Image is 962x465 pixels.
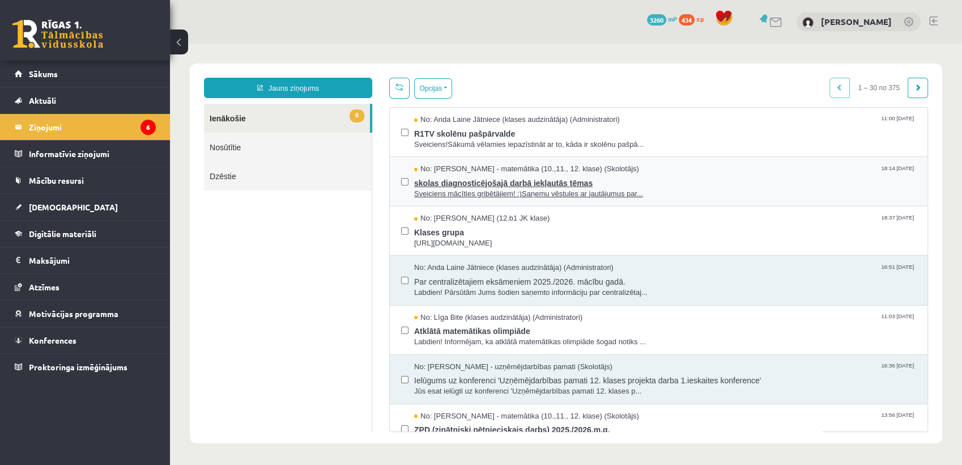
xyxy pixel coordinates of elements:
[244,367,746,403] a: No: [PERSON_NAME] - matemātika (10.,11., 12. klase) (Skolotājs) 13:56 [DATE] ZPD (zinātniski pētn...
[15,354,156,380] a: Proktoringa izmēģinājums
[244,71,450,82] span: No: Anda Laine Jātniece (klases audzinātāja) (Administratori)
[15,141,156,167] a: Informatīvie ziņojumi
[244,170,746,205] a: No: [PERSON_NAME] (12.b1 JK klase) 18:37 [DATE] Klases grupa [URL][DOMAIN_NAME]
[15,274,156,300] a: Atzīmes
[244,219,444,230] span: No: Anda Laine Jātniece (klases audzinātāja) (Administratori)
[244,269,746,304] a: No: Līga Bite (klases audzinātāja) (Administratori) 11:03 [DATE] Atklātā matemātikas olimpiāde La...
[29,247,156,273] legend: Maksājumi
[647,14,677,23] a: 3260 mP
[647,14,666,26] span: 3260
[244,120,746,155] a: No: [PERSON_NAME] - matemātika (10.,11., 12. klase) (Skolotājs) 18:14 [DATE] skolas diagnosticējo...
[29,282,59,292] span: Atzīmes
[29,114,156,140] legend: Ziņojumi
[244,131,746,145] span: skolas diagnosticējošajā darbā iekļautās tēmas
[802,17,814,28] img: Ieva Bringina
[680,34,738,54] span: 1 – 30 no 375
[244,367,469,378] span: No: [PERSON_NAME] - matemātika (10.,11., 12. klase) (Skolotājs)
[244,180,746,195] span: Klases grupa
[244,120,469,131] span: No: [PERSON_NAME] - matemātika (10.,11., 12. klase) (Skolotājs)
[244,96,746,107] span: Sveiciens!Sākumā vēlamies iepazīstināt ar to, kāda ir skolēnu pašpā...
[15,114,156,140] a: Ziņojumi6
[244,328,746,343] span: Ielūgums uz konferenci 'Uzņēmējdarbības pamati 12. klases projekta darba 1.ieskaites konference'
[12,20,103,48] a: Rīgas 1. Tālmācības vidusskola
[709,170,746,178] span: 18:37 [DATE]
[244,71,746,106] a: No: Anda Laine Jātniece (klases audzinātāja) (Administratori) 11:00 [DATE] R1TV skolēnu pašpārval...
[679,14,709,23] a: 434 xp
[709,318,746,327] span: 16:36 [DATE]
[679,14,695,26] span: 434
[15,167,156,193] a: Mācību resursi
[15,194,156,220] a: [DEMOGRAPHIC_DATA]
[709,71,746,79] span: 11:00 [DATE]
[29,175,84,185] span: Mācību resursi
[244,35,282,55] button: Opcijas
[29,141,156,167] legend: Informatīvie ziņojumi
[244,82,746,96] span: R1TV skolēnu pašpārvalde
[29,202,118,212] span: [DEMOGRAPHIC_DATA]
[141,120,156,135] i: 6
[15,61,156,87] a: Sākums
[34,34,202,54] a: Jauns ziņojums
[29,229,96,239] span: Digitālie materiāli
[244,170,380,180] span: No: [PERSON_NAME] (12.b1 JK klase)
[709,269,746,277] span: 11:03 [DATE]
[244,244,746,255] span: Labdien! Pārsūtām Jums šodien saņemto informāciju par centralizētaj...
[29,362,127,372] span: Proktoringa izmēģinājums
[244,279,746,293] span: Atklātā matemātikas olimpiāde
[244,145,746,156] span: Sveiciens mācīties gribētājiem! :)Saņemu vēstules ar jautājumus par...
[244,318,746,353] a: No: [PERSON_NAME] - uzņēmējdarbības pamati (Skolotājs) 16:36 [DATE] Ielūgums uz konferenci 'Uzņēm...
[821,16,892,27] a: [PERSON_NAME]
[29,69,58,79] span: Sākums
[244,378,746,392] span: ZPD (zinātniski pētnieciskais darbs) 2025./2026.m.g.
[244,318,442,329] span: No: [PERSON_NAME] - uzņēmējdarbības pamati (Skolotājs)
[709,367,746,376] span: 13:56 [DATE]
[244,195,746,205] span: [URL][DOMAIN_NAME]
[696,14,704,23] span: xp
[15,327,156,353] a: Konferences
[29,335,76,345] span: Konferences
[15,221,156,247] a: Digitālie materiāli
[668,14,677,23] span: mP
[15,247,156,273] a: Maksājumi
[709,120,746,129] span: 18:14 [DATE]
[244,230,746,244] span: Par centralizētajiem eksāmeniem 2025./2026. mācību gadā.
[34,60,200,89] a: 6Ienākošie
[244,219,746,254] a: No: Anda Laine Jātniece (klases audzinātāja) (Administratori) 16:51 [DATE] Par centralizētajiem e...
[34,89,202,118] a: Nosūtītie
[180,66,194,79] span: 6
[29,95,56,105] span: Aktuāli
[34,118,202,147] a: Dzēstie
[15,301,156,327] a: Motivācijas programma
[709,219,746,227] span: 16:51 [DATE]
[244,293,746,304] span: Labdien! Informējam, ka atklātā matemātikas olimpiāde šogad notiks ...
[244,343,746,353] span: Jūs esat ielūgti uz konferenci 'Uzņēmējdarbības pamati 12. klases p...
[29,308,118,319] span: Motivācijas programma
[244,269,412,280] span: No: Līga Bite (klases audzinātāja) (Administratori)
[15,87,156,113] a: Aktuāli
